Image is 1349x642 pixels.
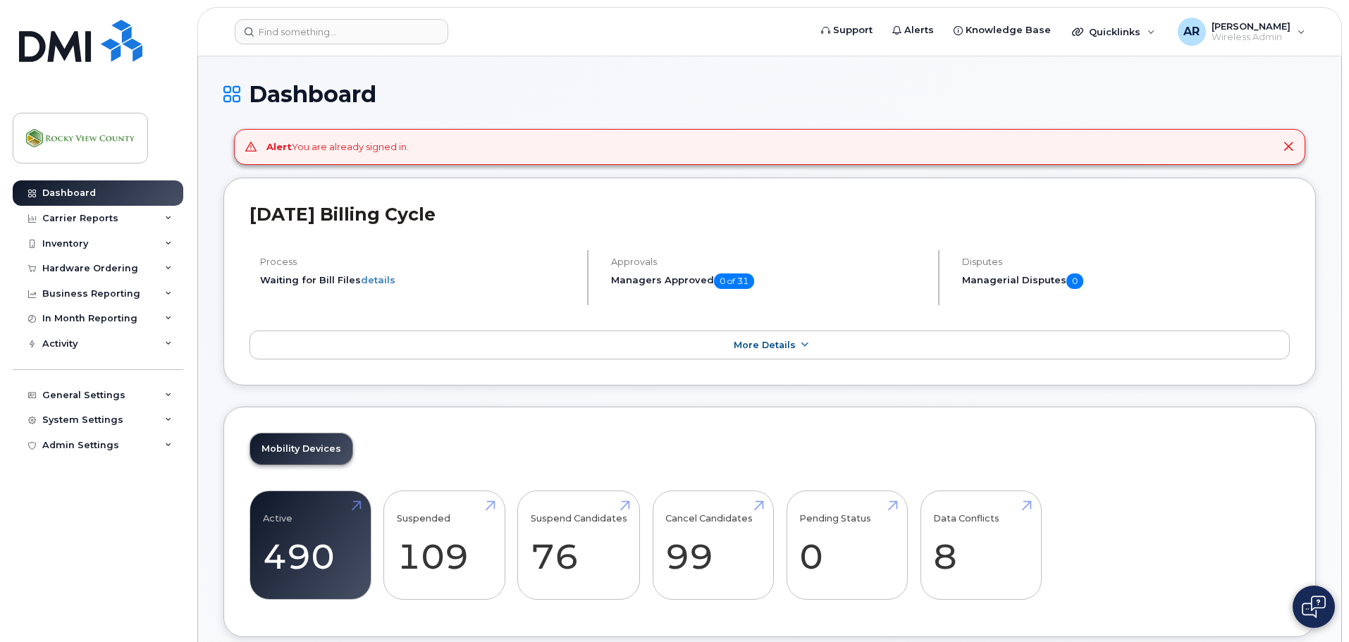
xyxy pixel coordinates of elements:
h4: Approvals [611,257,926,267]
a: Mobility Devices [250,433,352,464]
a: Cancel Candidates 99 [665,499,760,592]
a: Data Conflicts 8 [933,499,1028,592]
h5: Managerial Disputes [962,273,1290,289]
a: Pending Status 0 [799,499,894,592]
h4: Process [260,257,575,267]
li: Waiting for Bill Files [260,273,575,287]
span: 0 [1066,273,1083,289]
a: Suspend Candidates 76 [531,499,627,592]
h4: Disputes [962,257,1290,267]
img: Open chat [1302,595,1326,618]
a: details [361,274,395,285]
strong: Alert [266,141,292,152]
h2: [DATE] Billing Cycle [250,204,1290,225]
a: Suspended 109 [397,499,492,592]
span: 0 of 31 [714,273,754,289]
h5: Managers Approved [611,273,926,289]
span: More Details [734,340,796,350]
h1: Dashboard [223,82,1316,106]
div: You are already signed in. [266,140,409,154]
a: Active 490 [263,499,358,592]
